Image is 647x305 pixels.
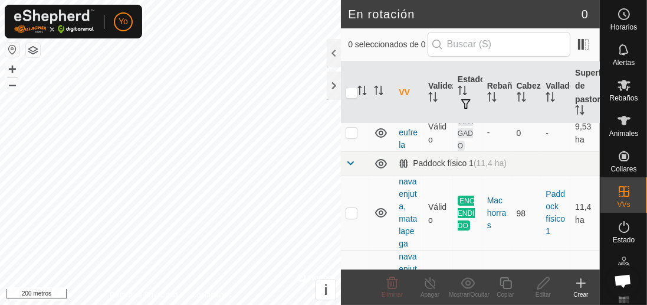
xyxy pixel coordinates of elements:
[613,236,635,244] font: Estado
[421,291,439,298] font: Apagar
[617,200,630,209] font: VVs
[192,291,231,299] font: Contáctanos
[487,94,497,103] p-sorticon: Activar para ordenar
[8,61,17,77] font: +
[610,165,636,173] font: Collares
[497,291,514,298] font: Copiar
[399,177,417,248] a: navaenjuta, matalapega
[110,290,178,300] a: Política de Privacidad
[546,81,574,90] font: Vallado
[8,76,16,92] font: –
[458,197,475,230] font: ENCENDIDO
[517,94,526,103] p-sorticon: Activar para ordenar
[487,196,507,230] font: Machorras
[613,59,635,67] font: Alertas
[610,23,637,31] font: Horarios
[609,129,638,138] font: Animales
[517,128,521,138] font: 0
[573,291,588,298] font: Crear
[428,202,446,224] font: Válido
[458,116,473,150] font: APAGADO
[458,87,467,97] p-sorticon: Activar para ordenar
[609,94,638,102] font: Rebaños
[348,40,426,49] font: 0 seleccionados de 0
[575,107,584,116] p-sorticon: Activar para ordenar
[449,291,490,298] font: Mostrar/Ocultar
[487,81,517,90] font: Rebaño
[324,282,328,298] font: i
[546,128,549,138] font: -
[487,128,490,137] font: -
[5,77,19,92] button: –
[575,202,591,224] font: 11,4 ha
[546,94,555,103] p-sorticon: Activar para ordenar
[428,32,570,57] input: Buscar (S)
[474,158,507,168] font: (11,4 ha)
[5,62,19,76] button: +
[316,280,336,300] button: i
[458,74,485,84] font: Estado
[382,291,403,298] font: Eliminar
[428,81,456,90] font: Validez
[348,8,415,21] font: En rotación
[517,208,526,218] font: 98
[26,43,40,57] button: Capas del Mapa
[357,87,367,97] p-sorticon: Activar para ordenar
[546,189,565,236] a: Paddock físico 1
[575,68,615,103] font: Superficie de pastoreo
[428,94,438,103] p-sorticon: Activar para ordenar
[5,43,19,57] button: Restablecer mapa
[110,291,178,299] font: Política de Privacidad
[119,17,128,26] font: Yo
[536,291,551,298] font: Editar
[374,87,383,97] p-sorticon: Activar para ordenar
[517,81,550,90] font: Cabezas
[399,115,418,150] a: Valdeufrela
[607,265,639,297] div: Chat abierto
[413,158,474,168] font: Paddock físico 1
[192,290,231,300] a: Contáctanos
[14,9,94,34] img: Logotipo de Gallagher
[399,87,410,97] font: VV
[582,8,588,21] font: 0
